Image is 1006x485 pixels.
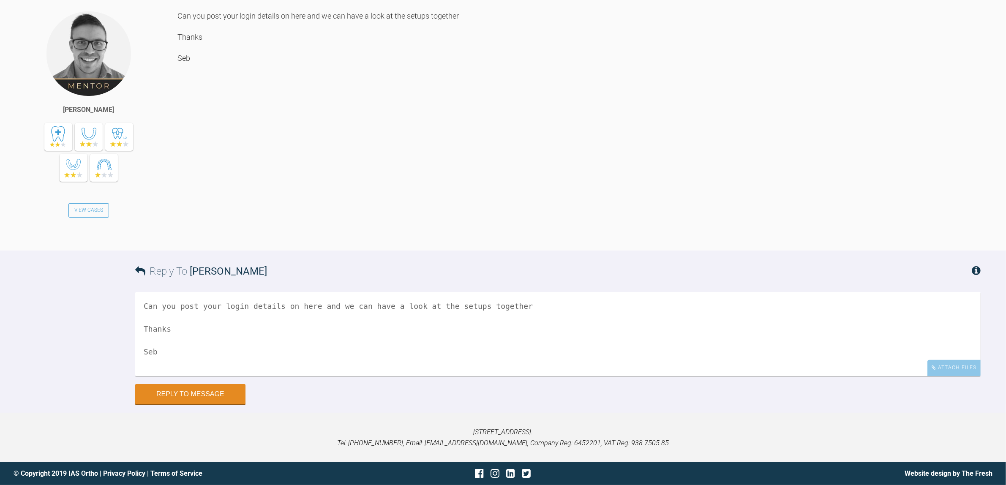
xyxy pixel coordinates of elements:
p: [STREET_ADDRESS]. Tel: [PHONE_NUMBER], Email: [EMAIL_ADDRESS][DOMAIN_NAME], Company Reg: 6452201,... [14,427,992,448]
h3: Reply To [135,263,267,279]
a: View Cases [68,203,109,218]
a: Website design by The Fresh [905,469,992,477]
a: Privacy Policy [103,469,145,477]
a: Terms of Service [150,469,202,477]
div: Attach Files [927,360,981,376]
div: Can you post your login details on here and we can have a look at the setups together Thanks Seb [177,11,981,238]
img: Sebastian Wilkins [46,11,132,97]
span: [PERSON_NAME] [190,265,267,277]
button: Reply to Message [135,384,245,404]
div: © Copyright 2019 IAS Ortho | | [14,468,340,479]
div: [PERSON_NAME] [63,104,115,115]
